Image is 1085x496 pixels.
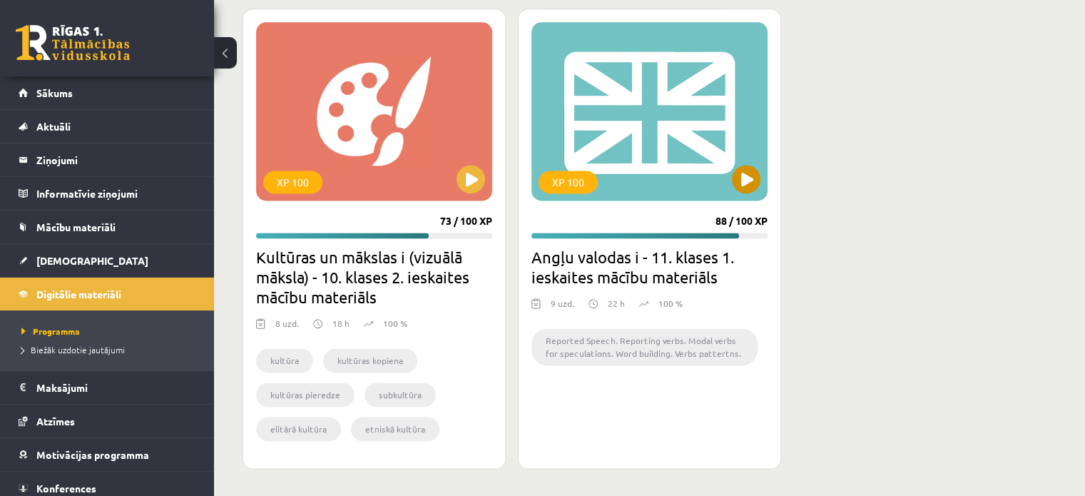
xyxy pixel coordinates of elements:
div: XP 100 [263,171,322,193]
li: kultūras kopiena [323,348,417,373]
span: Atzīmes [36,415,75,427]
div: 9 uzd. [551,297,574,318]
div: XP 100 [539,171,598,193]
a: Informatīvie ziņojumi [19,177,196,210]
a: Maksājumi [19,371,196,404]
li: kultūra [256,348,313,373]
span: Konferences [36,482,96,495]
span: Aktuāli [36,120,71,133]
a: [DEMOGRAPHIC_DATA] [19,244,196,277]
li: elitārā kultūra [256,417,341,441]
span: [DEMOGRAPHIC_DATA] [36,254,148,267]
a: Motivācijas programma [19,438,196,471]
p: 100 % [383,317,407,330]
span: Digitālie materiāli [36,288,121,300]
li: etniskā kultūra [351,417,439,441]
a: Aktuāli [19,110,196,143]
a: Digitālie materiāli [19,278,196,310]
span: Mācību materiāli [36,221,116,233]
span: Sākums [36,86,73,99]
a: Programma [21,325,200,338]
p: 18 h [332,317,350,330]
span: Motivācijas programma [36,448,149,461]
h2: Kultūras un mākslas i (vizuālā māksla) - 10. klases 2. ieskaites mācību materiāls [256,247,492,307]
a: Ziņojumi [19,143,196,176]
p: 22 h [608,297,625,310]
li: kultūras pieredze [256,383,355,407]
a: Atzīmes [19,405,196,437]
a: Biežāk uzdotie jautājumi [21,343,200,356]
a: Rīgas 1. Tālmācības vidusskola [16,25,130,61]
legend: Ziņojumi [36,143,196,176]
div: 8 uzd. [275,317,299,338]
a: Mācību materiāli [19,211,196,243]
span: Programma [21,325,80,337]
li: subkultūra [365,383,436,407]
a: Sākums [19,76,196,109]
h2: Angļu valodas i - 11. klases 1. ieskaites mācību materiāls [531,247,768,287]
legend: Maksājumi [36,371,196,404]
p: 100 % [658,297,683,310]
span: Biežāk uzdotie jautājumi [21,344,125,355]
legend: Informatīvie ziņojumi [36,177,196,210]
li: Reported Speech. Reporting verbs. Modal verbs for speculations. Word building. Verbs pattertns. [531,328,758,365]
